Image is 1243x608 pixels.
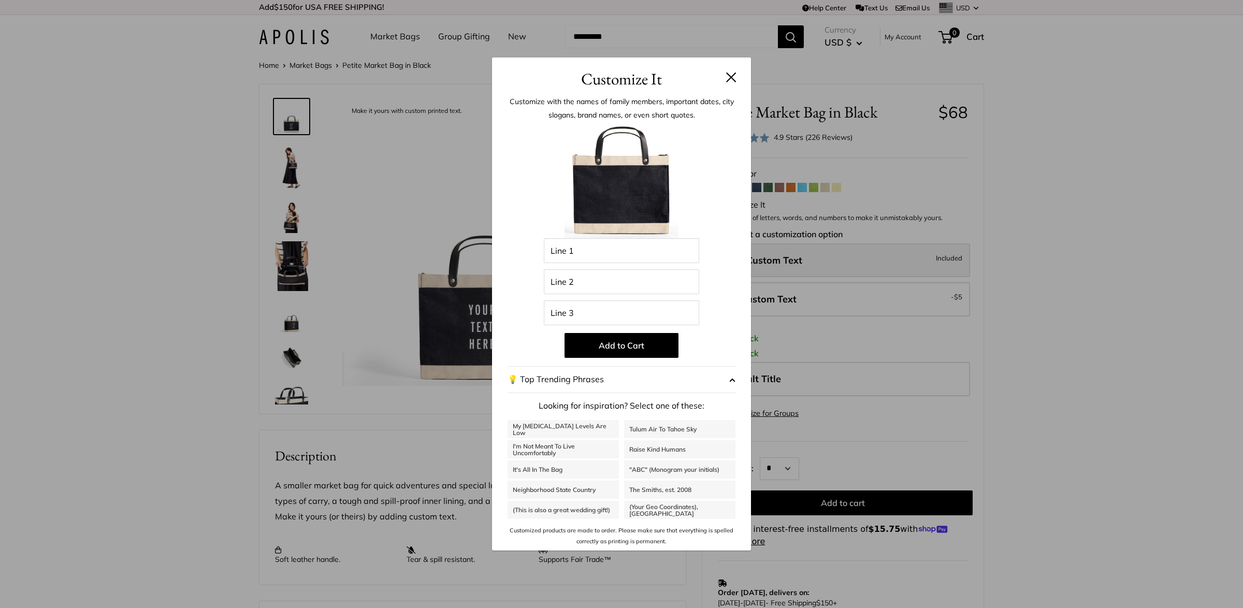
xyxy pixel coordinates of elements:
[624,440,735,458] a: Raise Kind Humans
[624,481,735,499] a: The Smiths, est. 2008
[565,124,678,238] img: Blank_Product.005_02.jpg
[508,95,735,122] p: Customize with the names of family members, important dates, city slogans, brand names, or even s...
[508,420,619,438] a: My [MEDICAL_DATA] Levels Are Low
[624,420,735,438] a: Tulum Air To Tahoe Sky
[565,333,678,358] button: Add to Cart
[508,67,735,91] h3: Customize It
[508,398,735,414] p: Looking for inspiration? Select one of these:
[508,525,735,546] p: Customized products are made to order. Please make sure that everything is spelled correctly as p...
[508,501,619,519] a: (This is also a great wedding gift!)
[508,481,619,499] a: Neighborhood State Country
[508,460,619,479] a: It's All In The Bag
[624,501,735,519] a: (Your Geo Coordinates), [GEOGRAPHIC_DATA]
[624,460,735,479] a: "ABC" (Monogram your initials)
[508,440,619,458] a: I'm Not Meant To Live Uncomfortably
[508,366,735,393] button: 💡 Top Trending Phrases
